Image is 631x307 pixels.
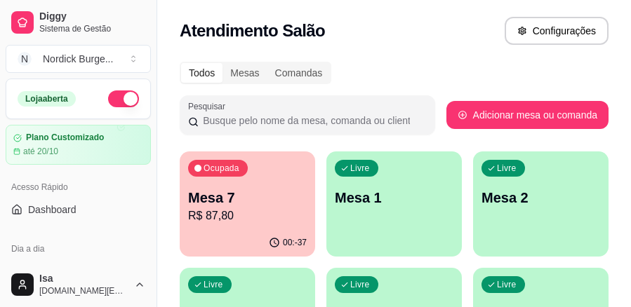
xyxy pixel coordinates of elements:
[6,198,151,221] a: Dashboard
[6,176,151,198] div: Acesso Rápido
[326,151,462,257] button: LivreMesa 1
[497,279,517,290] p: Livre
[350,163,370,174] p: Livre
[335,188,453,207] p: Mesa 1
[188,207,307,224] p: R$ 87,80
[180,151,315,257] button: OcupadaMesa 7R$ 87,8000:-37
[204,163,239,174] p: Ocupada
[6,125,151,165] a: Plano Customizadoaté 20/10
[26,132,104,143] article: Plano Customizado
[39,285,128,296] span: [DOMAIN_NAME][EMAIL_ADDRESS][DOMAIN_NAME]
[350,279,370,290] p: Livre
[108,90,139,107] button: Alterar Status
[283,237,307,248] p: 00:-37
[39,273,128,285] span: Isa
[39,11,145,23] span: Diggy
[188,188,307,207] p: Mesa 7
[6,268,151,301] button: Isa[DOMAIN_NAME][EMAIL_ADDRESS][DOMAIN_NAME]
[199,114,426,128] input: Pesquisar
[43,52,113,66] div: Nordick Burge ...
[39,23,145,34] span: Sistema de Gestão
[473,151,609,257] button: LivreMesa 2
[23,146,58,157] article: até 20/10
[204,279,223,290] p: Livre
[222,63,267,83] div: Mesas
[267,63,331,83] div: Comandas
[18,52,32,66] span: N
[505,17,609,45] button: Configurações
[28,203,77,217] span: Dashboard
[6,6,151,39] a: DiggySistema de Gestão
[188,100,230,112] label: Pesquisar
[6,260,151,282] button: Pedidos balcão (PDV)
[481,188,600,207] p: Mesa 2
[446,101,609,129] button: Adicionar mesa ou comanda
[180,20,325,42] h2: Atendimento Salão
[6,45,151,73] button: Select a team
[6,238,151,260] div: Dia a dia
[18,91,76,107] div: Loja aberta
[181,63,222,83] div: Todos
[497,163,517,174] p: Livre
